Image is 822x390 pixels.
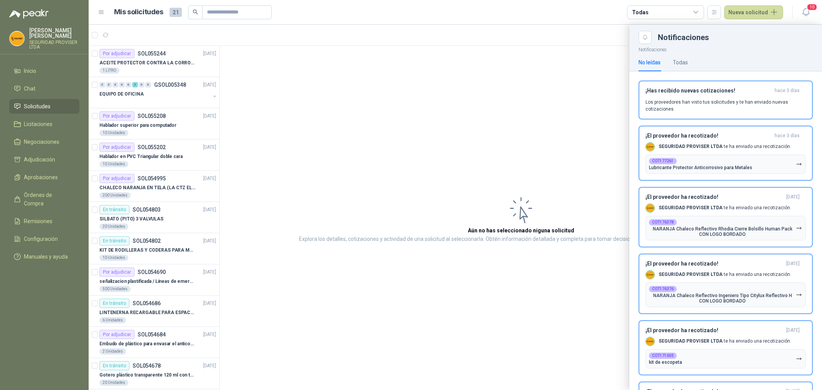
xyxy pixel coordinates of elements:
a: Configuración [9,232,79,246]
button: COT176376NARANJA Chaleco Reflectivo Ingeniero Tipo Citylux Reflectivo H CON LOGO BORDADO [645,282,806,307]
div: Todas [632,8,648,17]
span: hace 3 días [775,133,800,139]
div: Notificaciones [658,34,813,41]
img: Company Logo [646,271,654,279]
b: COT171600 [652,354,674,358]
img: Company Logo [646,204,654,212]
h1: Mis solicitudes [114,7,163,18]
a: Adjudicación [9,152,79,167]
span: Manuales y ayuda [24,252,68,261]
p: te ha enviado una recotización. [659,338,791,345]
span: hace 3 días [775,87,800,94]
p: [PERSON_NAME] [PERSON_NAME] [29,28,79,39]
button: ¡El proveedor ha recotizado!hace 3 días Company LogoSEGURIDAD PROVISER LTDA te ha enviado una rec... [639,126,813,181]
div: Todas [673,58,688,67]
img: Company Logo [646,143,654,151]
b: SEGURIDAD PROVISER LTDA [659,272,723,277]
h3: ¡El proveedor ha recotizado! [645,327,783,334]
p: NARANJA Chaleco Reflectivo Rhodia Cierre Bolsillo Human Pack CON LOGO BORDADO [649,226,796,237]
b: SEGURIDAD PROVISER LTDA [659,338,723,344]
img: Company Logo [10,31,24,46]
span: Solicitudes [24,102,50,111]
b: COT177261 [652,159,674,163]
span: Configuración [24,235,58,243]
a: Licitaciones [9,117,79,131]
a: Órdenes de Compra [9,188,79,211]
p: te ha enviado una recotización. [659,271,791,278]
a: Solicitudes [9,99,79,114]
p: te ha enviado una recotización. [659,205,791,211]
span: Negociaciones [24,138,59,146]
button: COT171600kit de escopeta [645,349,806,368]
a: Manuales y ayuda [9,249,79,264]
span: 10 [807,3,817,11]
h3: ¡El proveedor ha recotizado! [645,194,783,200]
b: COT176378 [652,220,674,224]
div: No leídas [639,58,661,67]
button: ¡El proveedor ha recotizado![DATE] Company LogoSEGURIDAD PROVISER LTDA te ha enviado una recotiza... [639,187,813,247]
p: Notificaciones [629,44,822,54]
p: Los proveedores han visto tus solicitudes y te han enviado nuevas cotizaciones. [645,99,806,113]
button: COT177261Lubricante Protector Anticorrosivo para Metales [645,155,806,174]
h3: ¡El proveedor ha recotizado! [645,133,772,139]
a: Negociaciones [9,134,79,149]
a: Remisiones [9,214,79,229]
h3: ¡Has recibido nuevas cotizaciones! [645,87,772,94]
b: SEGURIDAD PROVISER LTDA [659,144,723,149]
img: Company Logo [646,337,654,346]
b: COT176376 [652,287,674,291]
span: search [193,9,198,15]
button: Close [639,31,652,44]
a: Aprobaciones [9,170,79,185]
a: Inicio [9,64,79,78]
button: COT176378NARANJA Chaleco Reflectivo Rhodia Cierre Bolsillo Human Pack CON LOGO BORDADO [645,216,806,240]
span: [DATE] [786,194,800,200]
b: SEGURIDAD PROVISER LTDA [659,205,723,210]
img: Logo peakr [9,9,49,18]
span: Licitaciones [24,120,52,128]
span: Remisiones [24,217,52,225]
button: ¡Has recibido nuevas cotizaciones!hace 3 días Los proveedores han visto tus solicitudes y te han ... [639,81,813,119]
span: Adjudicación [24,155,55,164]
span: 21 [170,8,182,17]
button: Nueva solicitud [724,5,783,19]
span: Órdenes de Compra [24,191,72,208]
p: SEGURIDAD PROVISER LTDA [29,40,79,49]
span: Inicio [24,67,36,75]
p: NARANJA Chaleco Reflectivo Ingeniero Tipo Citylux Reflectivo H CON LOGO BORDADO [649,293,796,304]
p: kit de escopeta [649,360,682,365]
button: ¡El proveedor ha recotizado![DATE] Company LogoSEGURIDAD PROVISER LTDA te ha enviado una recotiza... [639,320,813,375]
p: te ha enviado una recotización. [659,143,791,150]
button: ¡El proveedor ha recotizado![DATE] Company LogoSEGURIDAD PROVISER LTDA te ha enviado una recotiza... [639,254,813,314]
button: 10 [799,5,813,19]
span: [DATE] [786,327,800,334]
a: Chat [9,81,79,96]
span: Aprobaciones [24,173,58,182]
span: [DATE] [786,261,800,267]
h3: ¡El proveedor ha recotizado! [645,261,783,267]
p: Lubricante Protector Anticorrosivo para Metales [649,165,752,170]
span: Chat [24,84,35,93]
